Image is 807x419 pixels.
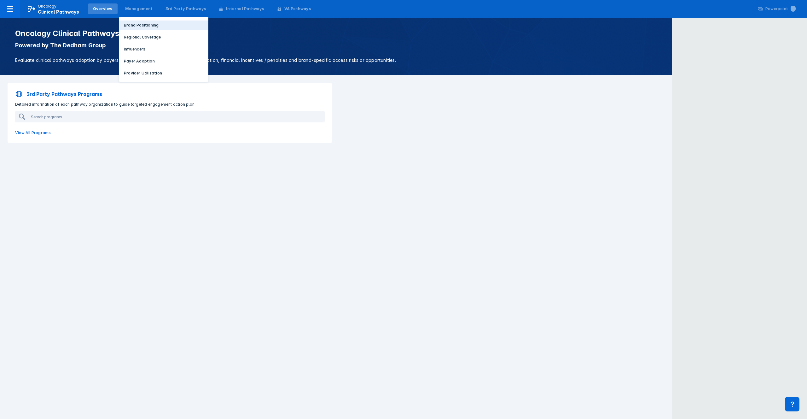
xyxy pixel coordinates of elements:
p: Detailed information of each pathway organization to guide targeted engagement action plan [11,102,328,107]
div: VA Pathways [284,6,311,12]
p: Provider Utilization [124,70,162,76]
h1: Oncology Clinical Pathways Tool [15,29,657,38]
span: Clinical Pathways [38,9,79,15]
p: Influencers [124,46,145,52]
p: Payer Adoption [124,58,155,64]
div: Powerpoint [765,6,796,12]
div: 3rd Party Pathways [165,6,206,12]
a: Management [120,3,158,14]
p: Brand Positioning [124,22,159,28]
a: 3rd Party Pathways Programs [11,86,328,102]
button: Influencers [119,44,208,54]
a: Overview [88,3,118,14]
div: Internal Pathways [226,6,264,12]
div: Overview [93,6,113,12]
input: Search programs [28,112,218,122]
button: Brand Positioning [119,21,208,30]
p: Regional Coverage [124,34,161,40]
a: 3rd Party Pathways [160,3,211,14]
p: Powered by The Dedham Group [15,42,657,49]
button: Provider Utilization [119,68,208,78]
p: 3rd Party Pathways Programs [26,90,102,98]
p: Evaluate clinical pathways adoption by payers and providers, implementation sophistication, finan... [15,57,657,64]
a: View All Programs [11,126,328,139]
button: Regional Coverage [119,32,208,42]
div: Contact Support [785,397,799,411]
button: Payer Adoption [119,56,208,66]
div: Management [125,6,153,12]
p: Oncology [38,3,57,9]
